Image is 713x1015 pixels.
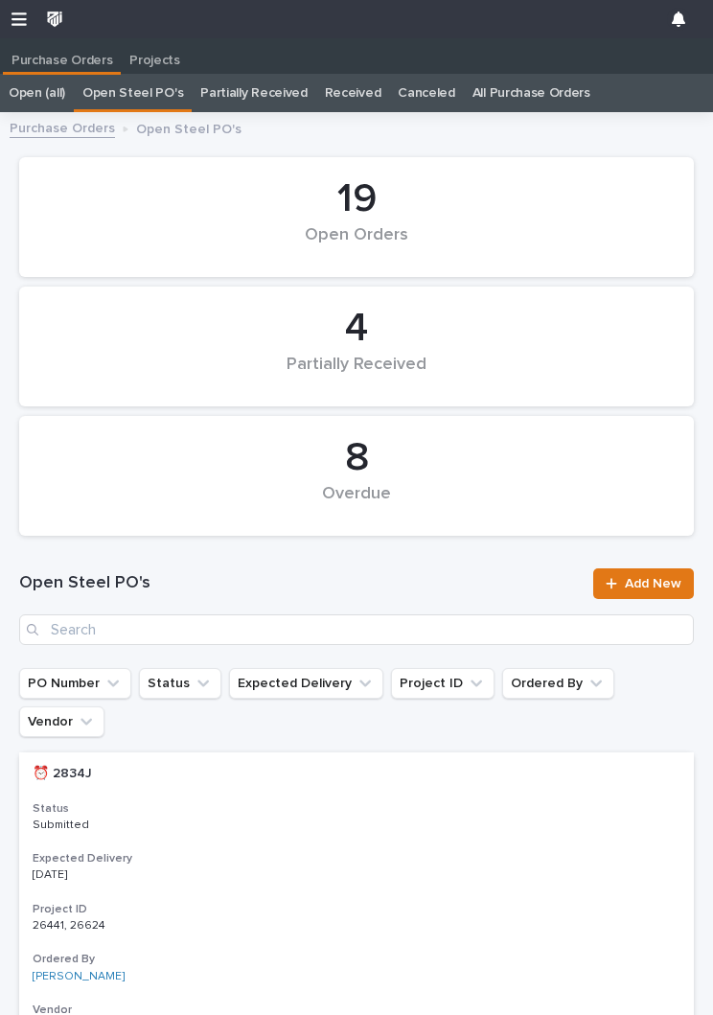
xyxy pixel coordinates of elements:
h3: Expected Delivery [33,851,680,866]
div: Partially Received [52,355,661,395]
a: Received [325,74,381,112]
div: 19 [52,175,661,223]
h3: Project ID [33,902,680,917]
a: Open (all) [9,74,65,112]
p: Open Steel PO's [136,117,241,138]
p: Projects [129,38,180,69]
a: Open Steel PO's [82,74,183,112]
h3: Ordered By [33,952,680,967]
p: Purchase Orders [11,38,112,69]
a: Purchase Orders [3,38,121,72]
button: PO Number [19,668,131,699]
a: Partially Received [200,74,307,112]
div: 4 [52,305,661,353]
p: ⏰ 2834J [33,762,96,782]
span: Add New [625,577,681,590]
h3: Status [33,801,680,817]
a: All Purchase Orders [472,74,590,112]
a: Add New [593,568,694,599]
a: [PERSON_NAME] [33,970,125,983]
input: Search [19,614,694,645]
a: Canceled [398,74,455,112]
button: Vendor [19,706,104,737]
button: Expected Delivery [229,668,383,699]
a: Projects [121,38,189,75]
div: 8 [52,434,661,482]
p: [DATE] [33,868,193,882]
button: Status [139,668,221,699]
h1: Open Steel PO's [19,572,582,595]
img: wkUhmAIORKewsuZNaXNB [42,7,67,32]
button: Project ID [391,668,494,699]
div: Overdue [52,484,661,524]
p: 26441, 26624 [33,915,109,933]
div: Open Orders [52,225,661,265]
a: Purchase Orders [10,116,115,138]
button: Ordered By [502,668,614,699]
p: Submitted [33,819,193,832]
